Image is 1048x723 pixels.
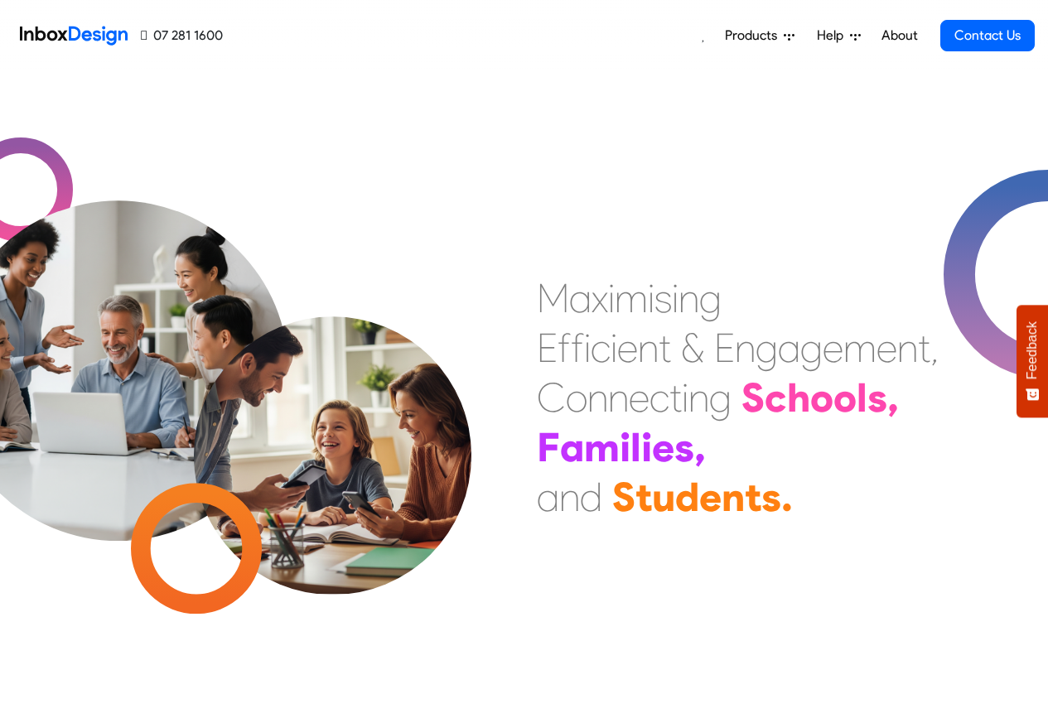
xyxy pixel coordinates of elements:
div: n [587,373,608,422]
div: i [620,422,630,472]
div: a [778,323,800,373]
div: n [559,472,580,522]
div: e [629,373,650,422]
span: Products [725,26,784,46]
div: c [591,323,611,373]
div: a [569,273,592,323]
div: g [699,273,722,323]
div: e [652,422,674,472]
div: S [612,472,635,522]
div: i [641,422,652,472]
span: Help [817,26,850,46]
div: g [756,323,778,373]
a: Contact Us [940,20,1035,51]
div: n [722,472,745,522]
div: n [735,323,756,373]
div: o [833,373,857,422]
div: m [843,323,877,373]
div: o [566,373,587,422]
div: f [558,323,571,373]
div: t [659,323,671,373]
div: M [537,273,569,323]
div: a [560,422,584,472]
button: Feedback - Show survey [1017,305,1048,417]
div: s [867,373,887,422]
div: E [714,323,735,373]
div: i [672,273,679,323]
div: n [638,323,659,373]
div: n [679,273,699,323]
div: d [580,472,602,522]
div: E [537,323,558,373]
div: g [800,323,823,373]
span: Feedback [1025,321,1040,379]
div: , [930,323,939,373]
div: s [674,422,694,472]
div: C [537,373,566,422]
div: x [592,273,608,323]
div: & [681,323,704,373]
div: m [615,273,648,323]
a: Help [810,19,867,52]
div: l [857,373,867,422]
div: t [669,373,682,422]
div: S [741,373,765,422]
div: g [709,373,732,422]
div: c [650,373,669,422]
div: t [918,323,930,373]
div: F [537,422,560,472]
div: d [675,472,699,522]
div: t [745,472,761,522]
div: e [699,472,722,522]
div: m [584,422,620,472]
div: c [765,373,787,422]
div: f [571,323,584,373]
div: i [611,323,617,373]
div: n [897,323,918,373]
a: About [877,19,922,52]
div: e [823,323,843,373]
div: i [584,323,591,373]
div: l [630,422,641,472]
div: e [617,323,638,373]
div: a [537,472,559,522]
div: s [654,273,672,323]
div: e [877,323,897,373]
div: h [787,373,810,422]
div: , [694,422,706,472]
div: . [781,472,793,522]
a: 07 281 1600 [141,26,223,46]
img: parents_with_child.png [159,248,506,595]
div: , [887,373,899,422]
div: n [608,373,629,422]
div: i [682,373,688,422]
div: o [810,373,833,422]
div: u [652,472,675,522]
div: t [635,472,652,522]
div: i [608,273,615,323]
div: n [688,373,709,422]
div: i [648,273,654,323]
div: s [761,472,781,522]
div: Maximising Efficient & Engagement, Connecting Schools, Families, and Students. [537,273,939,522]
a: Products [718,19,801,52]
